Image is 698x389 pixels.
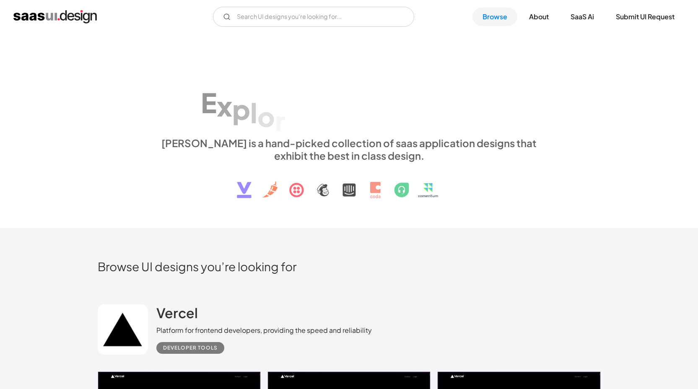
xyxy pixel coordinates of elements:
[156,137,542,162] div: [PERSON_NAME] is a hand-picked collection of saas application designs that exhibit the best in cl...
[156,325,372,335] div: Platform for frontend developers, providing the speed and reliability
[222,162,476,205] img: text, icon, saas logo
[213,7,414,27] input: Search UI designs you're looking for...
[98,259,601,274] h2: Browse UI designs you’re looking for
[156,304,198,321] h2: Vercel
[163,343,218,353] div: Developer tools
[560,8,604,26] a: SaaS Ai
[275,104,285,136] div: r
[201,86,217,119] div: E
[13,10,97,23] a: home
[232,93,250,125] div: p
[156,304,198,325] a: Vercel
[472,8,517,26] a: Browse
[257,100,275,132] div: o
[217,89,232,122] div: x
[606,8,685,26] a: Submit UI Request
[250,96,257,129] div: l
[213,7,414,27] form: Email Form
[519,8,559,26] a: About
[156,64,542,129] h1: Explore SaaS UI design patterns & interactions.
